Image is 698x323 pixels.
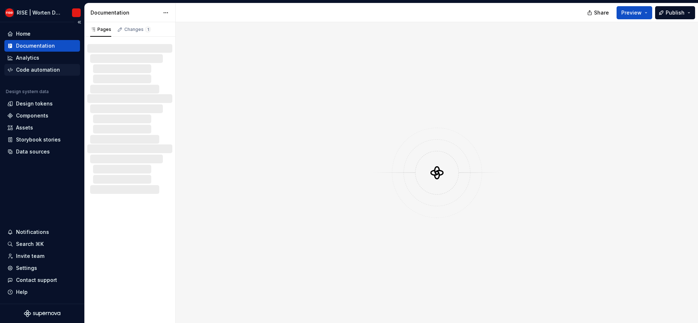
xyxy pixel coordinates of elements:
div: Notifications [16,228,49,236]
div: RISE | Worten Design System [17,9,63,16]
div: Documentation [16,42,55,49]
svg: Supernova Logo [24,310,60,317]
a: Home [4,28,80,40]
div: Components [16,112,48,119]
div: Analytics [16,54,39,61]
span: 1 [145,27,151,32]
button: Collapse sidebar [74,17,84,27]
a: Design tokens [4,98,80,109]
img: 9903b928-d555-49e9-94f8-da6655ab210d.png [5,8,14,17]
button: Contact support [4,274,80,286]
img: RISE | Worten Design System [72,8,81,17]
div: Design tokens [16,100,53,107]
div: Changes [124,27,151,32]
div: Code automation [16,66,60,73]
button: Publish [655,6,695,19]
div: Pages [90,27,111,32]
a: Code automation [4,64,80,76]
button: Notifications [4,226,80,238]
div: Data sources [16,148,50,155]
div: Settings [16,264,37,272]
span: Share [594,9,609,16]
a: Assets [4,122,80,133]
span: Preview [621,9,642,16]
div: Design system data [6,89,49,95]
a: Components [4,110,80,121]
div: Assets [16,124,33,131]
div: Help [16,288,28,296]
div: Home [16,30,31,37]
a: Documentation [4,40,80,52]
button: Search ⌘K [4,238,80,250]
div: Invite team [16,252,44,260]
a: Settings [4,262,80,274]
a: Data sources [4,146,80,157]
a: Storybook stories [4,134,80,145]
button: Help [4,286,80,298]
a: Analytics [4,52,80,64]
a: Invite team [4,250,80,262]
span: Publish [666,9,685,16]
div: Contact support [16,276,57,284]
div: Storybook stories [16,136,61,143]
div: Search ⌘K [16,240,44,248]
div: Documentation [91,9,159,16]
button: RISE | Worten Design SystemRISE | Worten Design System [1,5,83,20]
button: Preview [617,6,652,19]
button: Share [583,6,614,19]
